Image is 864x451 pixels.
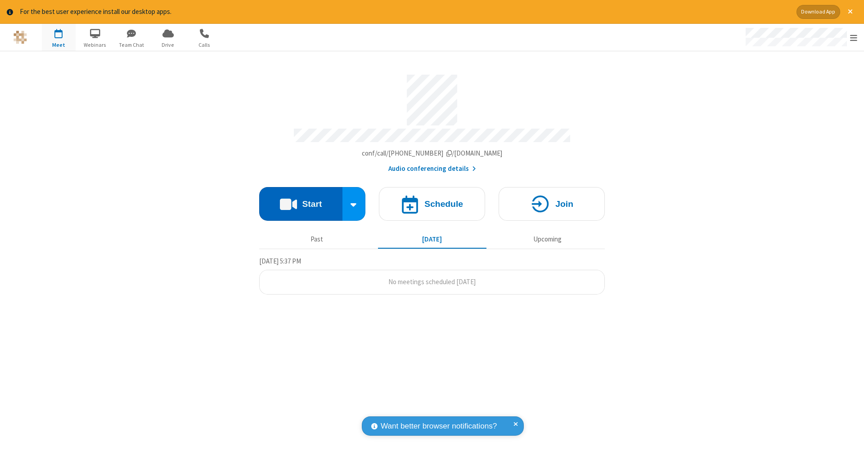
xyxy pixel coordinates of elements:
h4: Start [302,200,322,208]
button: Audio conferencing details [388,164,476,174]
button: Join [499,187,605,221]
div: Open menu [737,24,864,51]
section: Today's Meetings [259,256,605,295]
span: Calls [188,41,221,49]
section: Account details [259,68,605,174]
button: Upcoming [493,231,602,248]
button: Download App [796,5,840,19]
button: Copy my meeting room linkCopy my meeting room link [362,148,503,159]
button: Close alert [843,5,857,19]
span: Webinars [78,41,112,49]
span: [DATE] 5:37 PM [259,257,301,265]
button: Schedule [379,187,485,221]
button: Start [259,187,342,221]
span: No meetings scheduled [DATE] [388,277,476,286]
div: For the best user experience install our desktop apps. [20,7,790,17]
button: Logo [3,24,37,51]
button: Past [263,231,371,248]
span: Team Chat [115,41,148,49]
h4: Schedule [424,200,463,208]
span: Want better browser notifications? [381,420,497,432]
button: [DATE] [378,231,486,248]
h4: Join [555,200,573,208]
span: Copy my meeting room link [362,149,503,157]
div: Start conference options [342,187,366,221]
span: Meet [42,41,76,49]
img: QA Selenium DO NOT DELETE OR CHANGE [13,31,27,44]
span: Drive [151,41,185,49]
